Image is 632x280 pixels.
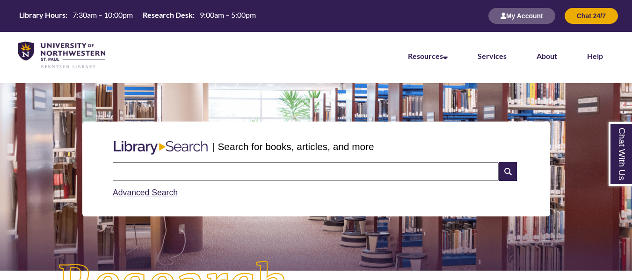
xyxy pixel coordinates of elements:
[15,10,260,22] a: Hours Today
[478,51,507,60] a: Services
[488,12,555,20] a: My Account
[587,51,603,60] a: Help
[200,10,256,19] span: 9:00am – 5:00pm
[565,8,618,24] button: Chat 24/7
[212,139,374,154] p: | Search for books, articles, and more
[109,137,212,158] img: Libary Search
[73,10,133,19] span: 7:30am – 10:00pm
[113,188,178,197] a: Advanced Search
[139,10,196,20] th: Research Desk:
[15,10,69,20] th: Library Hours:
[537,51,557,60] a: About
[18,42,105,69] img: UNWSP Library Logo
[565,12,618,20] a: Chat 24/7
[488,8,555,24] button: My Account
[408,51,448,60] a: Resources
[499,162,516,181] i: Search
